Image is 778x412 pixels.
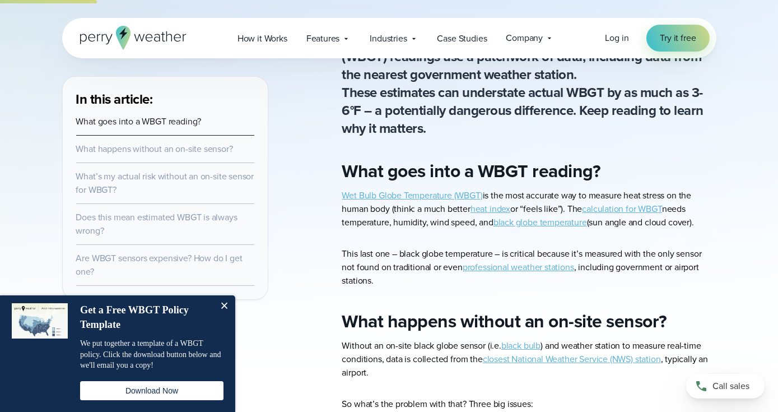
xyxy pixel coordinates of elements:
[506,31,543,45] span: Company
[342,189,483,202] a: Wet Bulb Globe Temperature (WBGT)
[646,25,709,52] a: Try it free
[428,27,497,50] a: Case Studies
[80,303,212,332] h4: Get a Free WBGT Policy Template
[76,211,237,237] a: Does this mean estimated WBGT is always wrong?
[76,170,254,196] a: What’s my actual risk without an on-site sensor for WBGT?
[342,397,716,411] p: So what’s the problem with that? Three big issues:
[342,339,716,379] p: Without an on-site black globe sensor (i.e. ) and weather station to measure real-time conditions...
[582,202,661,215] a: calculation for WBGT
[605,31,629,44] span: Log in
[306,32,340,45] span: Features
[342,308,668,335] strong: What happens without an on-site sensor?
[342,189,716,229] p: is the most accurate way to measure heat stress on the human body (think: a much better or “feels...
[470,202,510,215] a: heat index
[237,32,287,45] span: How it Works
[501,339,541,352] a: black bulb
[342,158,601,184] strong: What goes into a WBGT reading?
[342,30,716,137] p: Without on-site measurements, Wet Bulb Globe Temperature (WBGT) readings use a patchwork of data,...
[76,90,254,108] h3: In this article:
[493,216,587,229] a: black globe temperature
[213,295,235,318] button: Close
[76,142,233,155] a: What happens without an on-site sensor?
[686,374,765,399] a: Call sales
[605,31,629,45] a: Log in
[437,32,487,45] span: Case Studies
[228,27,297,50] a: How it Works
[80,338,223,371] p: We put together a template of a WBGT policy. Click the download button below and we'll email you ...
[370,32,407,45] span: Industries
[342,247,716,288] p: This last one – black globe temperature – is critical because it’s measured with the only sensor ...
[463,261,574,274] a: professional weather stations
[660,31,696,45] span: Try it free
[76,115,202,128] a: What goes into a WBGT reading?
[76,252,243,278] a: Are WBGT sensors expensive? How do I get one?
[12,303,68,339] img: dialog featured image
[483,353,661,365] a: closest National Weather Service (NWS) station
[80,381,223,400] button: Download Now
[712,379,749,393] span: Call sales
